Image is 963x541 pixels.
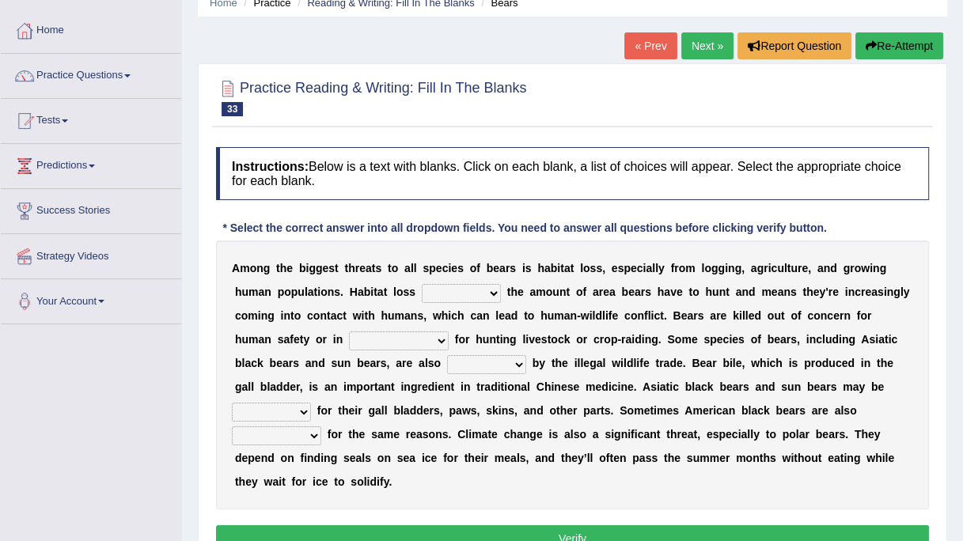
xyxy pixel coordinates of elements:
b: i [258,309,261,322]
b: m [554,309,563,322]
b: e [612,309,618,322]
b: d [754,309,761,322]
b: Instructions: [232,160,309,173]
b: n [719,286,726,298]
b: n [741,286,749,298]
b: t [384,286,388,298]
b: o [692,286,700,298]
b: s [590,262,596,274]
b: a [529,286,536,298]
b: . [340,286,343,298]
b: a [817,262,824,274]
b: w [581,309,590,322]
b: l [602,309,605,322]
b: l [411,262,414,274]
b: u [790,262,798,274]
b: n [483,309,490,322]
b: a [751,262,757,274]
b: t [524,309,528,322]
b: a [871,286,878,298]
b: g [718,262,725,274]
b: c [442,262,449,274]
b: f [798,309,802,322]
b: a [777,286,783,298]
b: n [283,309,290,322]
b: g [734,262,741,274]
b: m [536,286,545,298]
b: d [595,309,602,322]
b: l [652,262,655,274]
a: Home [1,9,181,48]
b: e [518,286,524,298]
b: o [631,309,638,322]
b: i [725,262,728,274]
b: c [336,309,343,322]
b: v [670,286,677,298]
b: g [879,262,886,274]
b: m [761,286,771,298]
b: l [742,309,745,322]
b: n [411,309,418,322]
b: t [388,262,392,274]
b: a [635,286,641,298]
b: u [298,286,305,298]
b: g [316,262,323,274]
a: Tests [1,99,181,138]
b: r [355,262,359,274]
b: o [294,309,301,322]
b: p [278,286,285,298]
b: s [525,262,532,274]
b: a [366,262,372,274]
b: d [830,262,837,274]
b: t [373,286,377,298]
b: n [728,262,735,274]
b: p [291,286,298,298]
b: n [264,286,271,298]
b: i [739,309,742,322]
b: y [819,286,825,298]
b: a [358,286,364,298]
b: o [392,262,399,274]
b: t [290,309,294,322]
b: m [248,286,258,298]
b: e [499,309,505,322]
b: n [887,286,894,298]
b: g [263,262,271,274]
b: o [250,262,257,274]
b: e [436,262,442,274]
b: o [546,286,553,298]
b: e [322,262,328,274]
b: f [671,262,675,274]
b: c [807,309,813,322]
b: o [284,286,291,298]
b: p [624,262,631,274]
b: c [451,309,457,322]
b: a [593,286,599,298]
b: a [505,309,511,322]
span: 33 [222,102,243,116]
b: b [487,262,494,274]
b: o [528,309,535,322]
b: m [248,309,257,322]
b: r [693,309,697,322]
b: a [308,286,314,298]
b: l [701,262,704,274]
b: b [299,262,306,274]
b: f [644,309,648,322]
b: u [552,286,559,298]
h4: Below is a text with blanks. Click on each blank, a list of choices will appear. Select the appro... [216,147,929,200]
b: g [267,309,275,322]
b: , [741,262,745,274]
a: « Prev [624,32,677,59]
div: * Select the correct answer into all dropdown fields. You need to answer all questions before cli... [216,220,833,236]
b: n [824,262,831,274]
b: l [648,309,651,322]
b: s [645,286,651,298]
b: s [790,286,797,298]
b: m [395,309,404,322]
b: h [368,309,375,322]
b: l [784,262,787,274]
b: e [802,262,808,274]
b: e [286,262,293,274]
b: k [733,309,739,322]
